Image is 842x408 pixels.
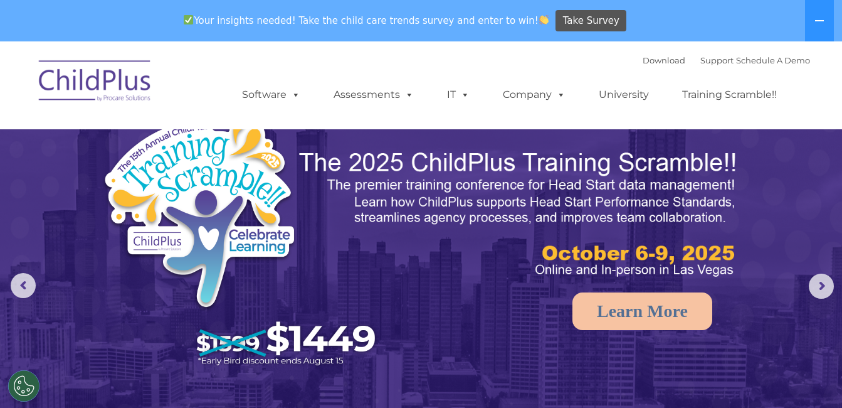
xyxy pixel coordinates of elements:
button: Cookies Settings [8,370,39,402]
span: Take Survey [563,10,619,32]
span: Last name [174,83,213,92]
span: Your insights needed! Take the child care trends survey and enter to win! [179,8,554,33]
a: Take Survey [555,10,626,32]
a: University [586,82,661,107]
a: Software [229,82,313,107]
a: Company [490,82,578,107]
img: 👏 [539,15,549,24]
img: ChildPlus by Procare Solutions [33,51,158,114]
a: Schedule A Demo [736,55,810,65]
a: Support [700,55,734,65]
span: Phone number [174,134,228,144]
a: Download [643,55,685,65]
a: Learn More [572,293,712,330]
a: Assessments [321,82,426,107]
font: | [643,55,810,65]
img: ✅ [184,15,193,24]
a: Training Scramble!! [670,82,789,107]
a: IT [434,82,482,107]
